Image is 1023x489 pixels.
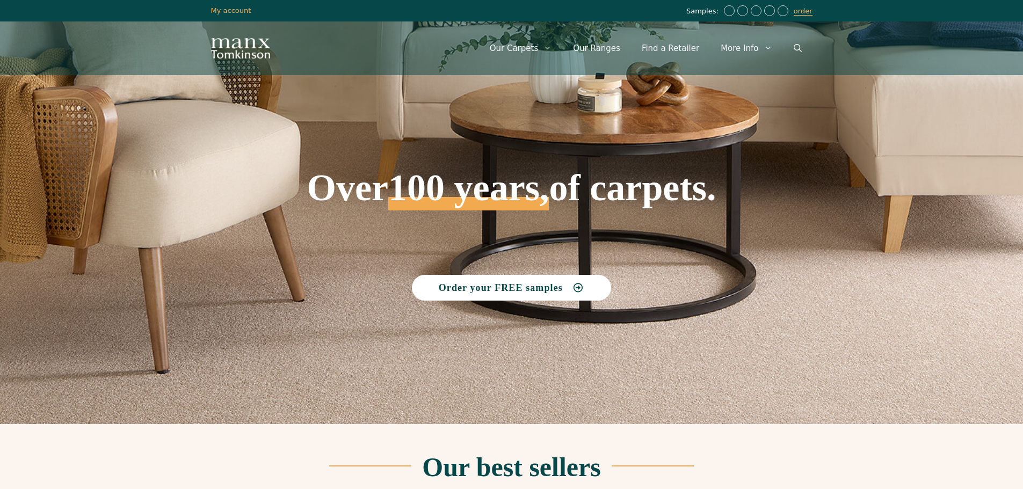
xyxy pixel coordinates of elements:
span: Samples: [686,7,721,16]
a: More Info [710,32,782,64]
a: Order your FREE samples [412,275,612,301]
a: Find a Retailer [631,32,710,64]
nav: Primary [479,32,812,64]
a: Our Ranges [562,32,631,64]
a: order [794,7,812,16]
h2: Our best sellers [422,454,600,480]
img: Manx Tomkinson [211,38,270,59]
span: Order your FREE samples [439,283,563,293]
h1: Over of carpets. [211,91,812,210]
a: Open Search Bar [783,32,812,64]
a: My account [211,6,251,14]
a: Our Carpets [479,32,563,64]
span: 100 years, [388,178,549,210]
